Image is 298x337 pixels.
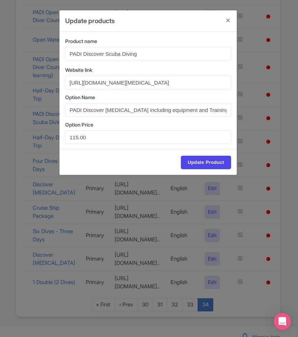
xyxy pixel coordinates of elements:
div: Open Intercom Messenger [274,313,291,330]
span: Option Price [65,122,93,128]
button: Close [220,10,237,31]
input: Update Product [181,156,231,169]
span: Website link [65,67,93,73]
input: Options name [65,103,231,117]
h4: Update products [65,16,115,26]
input: Website link [65,76,231,89]
input: Options Price [65,130,231,144]
input: Product name [65,47,231,60]
span: Option Name [65,94,95,100]
span: Product name [65,38,97,44]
